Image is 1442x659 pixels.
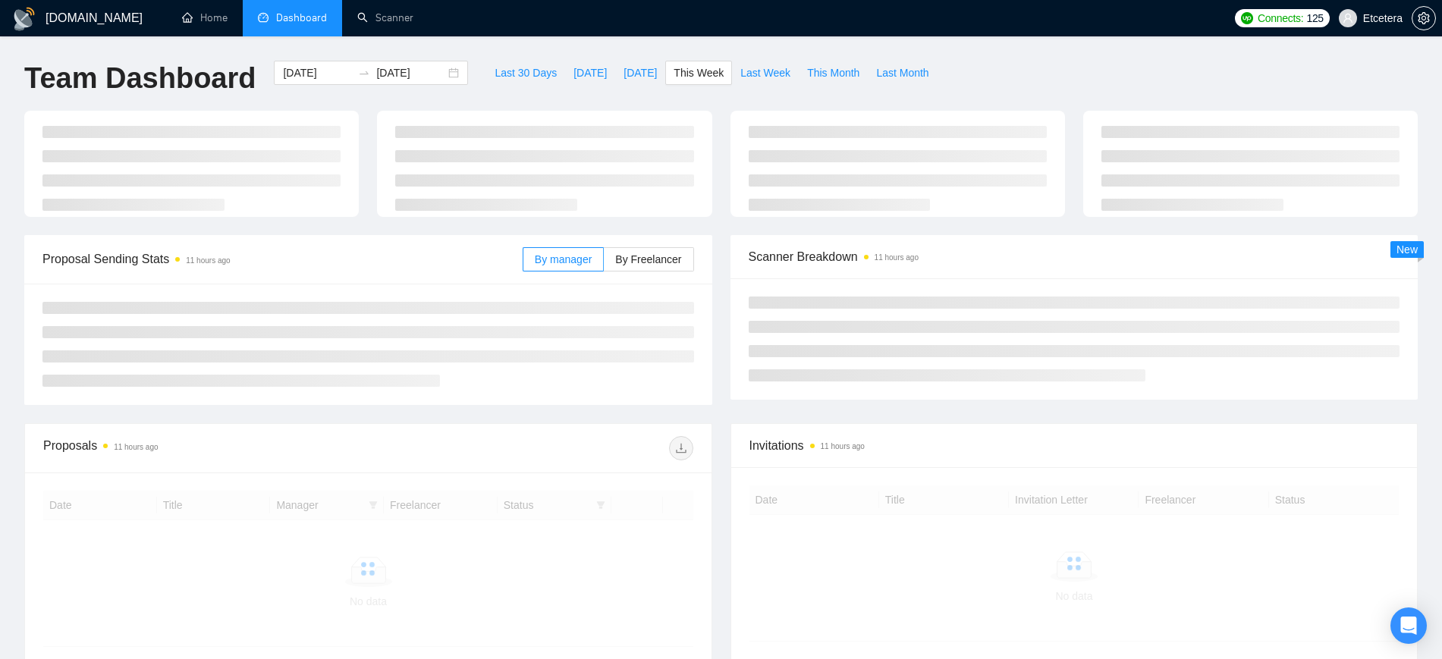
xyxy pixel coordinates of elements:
[665,61,732,85] button: This Week
[1390,607,1427,644] div: Open Intercom Messenger
[276,11,327,24] span: Dashboard
[876,64,928,81] span: Last Month
[283,64,352,81] input: Start date
[615,61,665,85] button: [DATE]
[376,64,445,81] input: End date
[43,436,368,460] div: Proposals
[182,11,228,24] a: homeHome
[868,61,937,85] button: Last Month
[186,256,230,265] time: 11 hours ago
[1258,10,1303,27] span: Connects:
[573,64,607,81] span: [DATE]
[740,64,790,81] span: Last Week
[624,64,657,81] span: [DATE]
[615,253,681,265] span: By Freelancer
[358,67,370,79] span: swap-right
[42,249,523,268] span: Proposal Sending Stats
[749,247,1400,266] span: Scanner Breakdown
[114,443,158,451] time: 11 hours ago
[565,61,615,85] button: [DATE]
[258,12,269,23] span: dashboard
[674,64,724,81] span: This Week
[535,253,592,265] span: By manager
[875,253,919,262] time: 11 hours ago
[821,442,865,450] time: 11 hours ago
[807,64,859,81] span: This Month
[799,61,868,85] button: This Month
[24,61,256,96] h1: Team Dashboard
[1306,10,1323,27] span: 125
[1241,12,1253,24] img: upwork-logo.png
[495,64,557,81] span: Last 30 Days
[1412,12,1436,24] a: setting
[732,61,799,85] button: Last Week
[749,436,1400,455] span: Invitations
[358,67,370,79] span: to
[1396,243,1418,256] span: New
[1412,6,1436,30] button: setting
[1343,13,1353,24] span: user
[1412,12,1435,24] span: setting
[486,61,565,85] button: Last 30 Days
[12,7,36,31] img: logo
[357,11,413,24] a: searchScanner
